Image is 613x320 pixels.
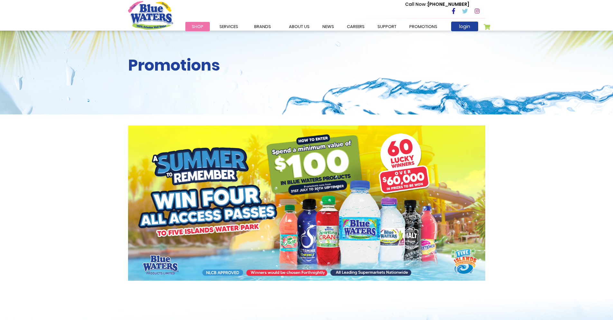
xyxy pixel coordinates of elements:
[128,56,485,75] h2: Promotions
[371,22,403,31] a: support
[219,24,238,30] span: Services
[283,22,316,31] a: about us
[405,1,469,8] p: [PHONE_NUMBER]
[403,22,444,31] a: Promotions
[128,1,173,29] a: store logo
[213,22,245,31] a: Services
[405,1,428,7] span: Call Now :
[451,22,478,31] a: login
[192,24,203,30] span: Shop
[340,22,371,31] a: careers
[185,22,210,31] a: Shop
[254,24,271,30] span: Brands
[248,22,277,31] a: Brands
[316,22,340,31] a: News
